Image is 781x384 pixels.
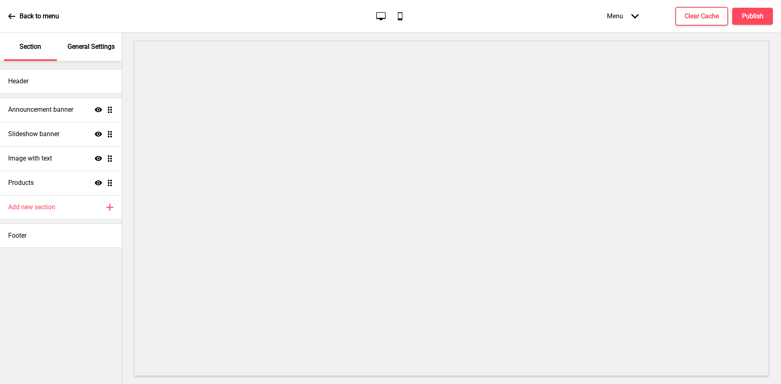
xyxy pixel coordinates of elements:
[8,77,28,86] h4: Header
[8,105,73,114] h4: Announcement banner
[685,12,719,21] h4: Clear Cache
[599,4,647,28] div: Menu
[742,12,764,21] h4: Publish
[8,154,52,163] h4: Image with text
[8,5,59,27] a: Back to menu
[8,203,55,212] h4: Add new section
[732,8,773,25] button: Publish
[675,7,728,26] button: Clear Cache
[8,231,26,240] h4: Footer
[68,42,115,51] p: General Settings
[8,178,34,187] h4: Products
[20,12,59,21] p: Back to menu
[20,42,41,51] p: Section
[8,130,59,139] h4: Slideshow banner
